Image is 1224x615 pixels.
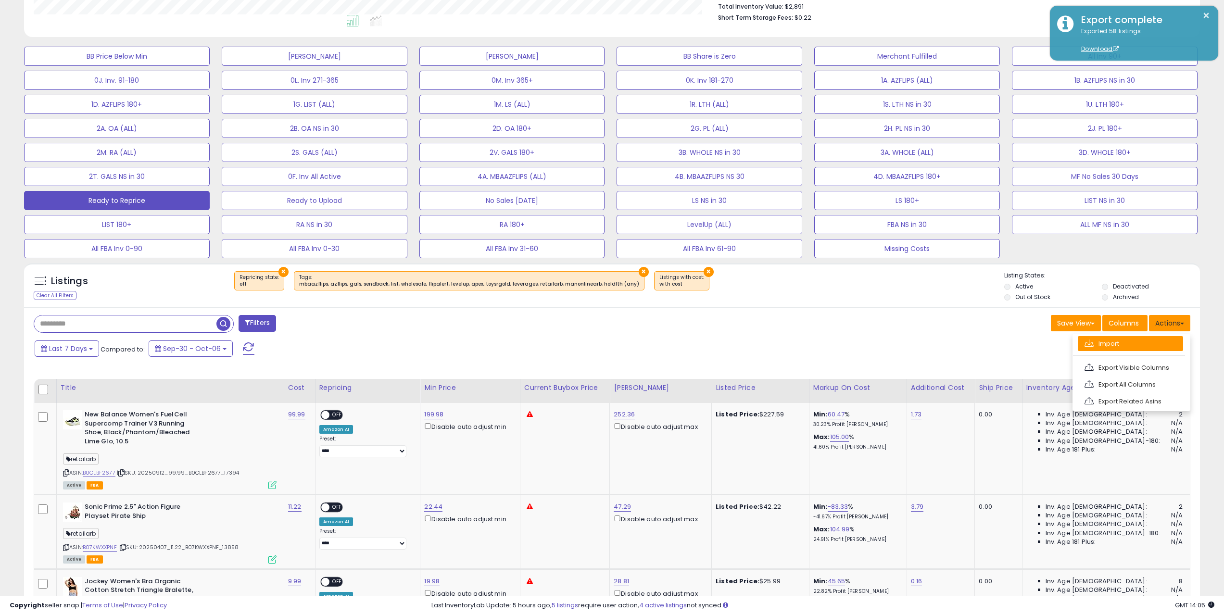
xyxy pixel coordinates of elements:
[830,432,849,442] a: 105.00
[1078,360,1183,375] a: Export Visible Columns
[319,383,416,393] div: Repricing
[716,410,802,419] div: $227.59
[911,410,922,419] a: 1.73
[240,274,279,288] span: Repricing state :
[814,215,1000,234] button: FBA NS in 30
[814,71,1000,90] button: 1A. AZFLIPS (ALL)
[659,281,704,288] div: with cost
[617,239,802,258] button: All FBA Inv 61-90
[813,525,830,534] b: Max:
[659,274,704,288] span: Listings with cost :
[814,47,1000,66] button: Merchant Fulfilled
[813,410,899,428] div: %
[614,502,631,512] a: 47.29
[828,577,845,586] a: 45.65
[240,281,279,288] div: off
[1113,293,1139,301] label: Archived
[63,528,99,539] span: retailarb
[24,215,210,234] button: LIST 180+
[617,167,802,186] button: 4B. MBAAZFLIPS NS 30
[85,410,202,448] b: New Balance Women's FuelCell Supercomp Trainer V3 Running Shoe, Black/Phantom/Bleached Lime Glo, ...
[813,525,899,543] div: %
[222,167,407,186] button: 0F. Inv All Active
[83,469,115,477] a: B0CLBF2677
[1046,577,1147,586] span: Inv. Age [DEMOGRAPHIC_DATA]:
[1046,502,1147,511] span: Inv. Age [DEMOGRAPHIC_DATA]:
[63,502,82,522] img: 41KrEQZLbvL._SL40_.jpg
[222,71,407,90] button: 0L. Inv 271-365
[1046,520,1147,528] span: Inv. Age [DEMOGRAPHIC_DATA]:
[117,469,239,477] span: | SKU: 20250912_99.99_B0CLBF2677_17394
[24,95,210,114] button: 1D. AZFLIPS 180+
[1046,511,1147,520] span: Inv. Age [DEMOGRAPHIC_DATA]:
[1179,577,1183,586] span: 8
[813,502,899,520] div: %
[24,47,210,66] button: BB Price Below Min
[424,514,513,524] div: Disable auto adjust min
[63,410,82,429] img: 31SRyuvlEJL._SL40_.jpg
[809,379,907,403] th: The percentage added to the cost of goods (COGS) that forms the calculator for Min & Max prices.
[419,95,605,114] button: 1M. LS (ALL)
[125,601,167,610] a: Privacy Policy
[329,503,345,512] span: OFF
[979,410,1014,419] div: 0.00
[419,143,605,162] button: 2V. GALS 180+
[424,577,440,586] a: 19.98
[795,13,811,22] span: $0.22
[239,315,276,332] button: Filters
[1046,410,1147,419] span: Inv. Age [DEMOGRAPHIC_DATA]:
[1171,529,1183,538] span: N/A
[278,267,289,277] button: ×
[1171,520,1183,528] span: N/A
[639,601,687,610] a: 4 active listings
[614,421,704,431] div: Disable auto adjust max
[1012,143,1198,162] button: 3D. WHOLE 180+
[813,433,899,451] div: %
[617,191,802,210] button: LS NS in 30
[614,577,629,586] a: 28.81
[1012,215,1198,234] button: ALL MF NS in 30
[1015,282,1033,290] label: Active
[10,601,45,610] strong: Copyright
[814,95,1000,114] button: 1S. LTH NS in 30
[24,119,210,138] button: 2A. OA (ALL)
[614,383,707,393] div: [PERSON_NAME]
[1046,427,1147,436] span: Inv. Age [DEMOGRAPHIC_DATA]:
[814,191,1000,210] button: LS 180+
[424,383,516,393] div: Min Price
[63,555,85,564] span: All listings currently available for purchase on Amazon
[1102,315,1148,331] button: Columns
[149,340,233,357] button: Sep-30 - Oct-06
[288,410,305,419] a: 99.99
[288,577,302,586] a: 9.99
[319,517,353,526] div: Amazon AI
[614,410,635,419] a: 252.36
[419,71,605,90] button: 0M. Inv 365+
[1175,601,1214,610] span: 2025-10-14 14:05 GMT
[1004,271,1200,280] p: Listing States:
[424,502,442,512] a: 22.44
[288,502,302,512] a: 11.22
[1179,410,1183,419] span: 2
[288,383,311,393] div: Cost
[51,275,88,288] h5: Listings
[716,502,759,511] b: Listed Price:
[813,432,830,441] b: Max:
[10,601,167,610] div: seller snap | |
[814,239,1000,258] button: Missing Costs
[716,383,805,393] div: Listed Price
[85,577,202,606] b: Jockey Women's Bra Organic Cotton Stretch Triangle Bralette, Black Night, M
[222,239,407,258] button: All FBA Inv 0-30
[716,577,802,586] div: $25.99
[813,514,899,520] p: -41.67% Profit [PERSON_NAME]
[419,239,605,258] button: All FBA Inv 31-60
[1012,119,1198,138] button: 2J. PL 180+
[319,425,353,434] div: Amazon AI
[813,444,899,451] p: 41.60% Profit [PERSON_NAME]
[1171,437,1183,445] span: N/A
[63,481,85,489] span: All listings currently available for purchase on Amazon
[118,543,239,551] span: | SKU: 20250407_11.22_B07KWXXPNF_13858
[813,421,899,428] p: 30.23% Profit [PERSON_NAME]
[524,383,606,393] div: Current Buybox Price
[814,167,1000,186] button: 4D. MBAAZFLIPS 180+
